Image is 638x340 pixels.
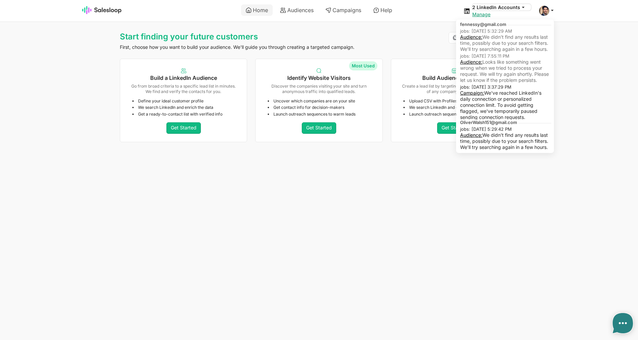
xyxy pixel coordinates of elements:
a: Manage [472,11,490,17]
a: Home [241,4,273,16]
p: We didn’t find any results last time, possibly due to your search filters. We’ll try searching ag... [460,132,550,150]
a: Audience: [460,132,482,138]
a: Get Started [437,122,472,134]
a: Audience: [460,34,482,40]
h5: Identify Website Visitors [265,75,373,81]
li: Upload CSV with Profiles or Company List [403,98,508,104]
p: Looks like something went wrong when we tried to process your request. We will try again shortly.... [460,59,550,83]
a: View Active Campaigns [449,32,518,43]
li: Get contact info for decision-makers [268,105,373,110]
li: We search LinkedIn and enrich the data [132,105,237,110]
a: Campaigns [321,4,366,16]
a: Help [369,4,397,16]
li: Uncover which companies are on your site [268,98,373,104]
p: Create a lead list by targeting the professional network of any company on LinkedIn. [401,84,508,94]
small: jobs: [460,53,470,59]
p: Discover the companies visiting your site and turn anonymous traffic into qualified leads. [265,84,373,94]
a: Get Started [302,122,336,134]
span: [DATE] 5:29:42 PM [472,126,512,132]
span: [DATE] 5:32:29 AM [472,28,512,34]
li: Launch outreach sequences to warm leads [268,112,373,117]
a: Audience: [460,59,482,65]
li: Launch outreach sequences to warm leads [403,112,508,117]
h5: Build Audience with CSV [401,75,508,81]
button: 2 LinkedIn Accounts [472,4,531,10]
h1: Start finding your future customers [120,32,383,41]
p: First, choose how you want to build your audience. We'll guide you through creating a targeted ca... [120,44,383,50]
small: jobs: [460,28,470,34]
span: [DATE] 7:55:11 PM [472,53,509,59]
li: We search LinkedIn and enrich the data [403,105,508,110]
a: Get Started [166,122,201,134]
li: Get a ready-to-contact list with verified info [132,112,237,117]
p: We didn’t find any results last time, possibly due to your search filters. We’ll try searching ag... [460,34,550,52]
small: jobs: [460,84,470,90]
img: Salesloop [82,6,122,14]
small: jobs: [460,126,470,132]
span: Most Used [349,61,377,70]
h5: Build a LinkedIn Audience [130,75,237,81]
p: Go from broad criteria to a specific lead list in minutes. We find and verify the contacts for you. [130,84,237,94]
span: [DATE] 3:37:29 PM [472,84,511,90]
a: Campaign: [460,90,484,96]
a: Audiences [275,4,318,16]
li: Define your ideal customer profile [132,98,237,104]
p: We've reached LinkedIn's daily connection or personalized connection limit. To avoid getting flag... [460,90,550,120]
